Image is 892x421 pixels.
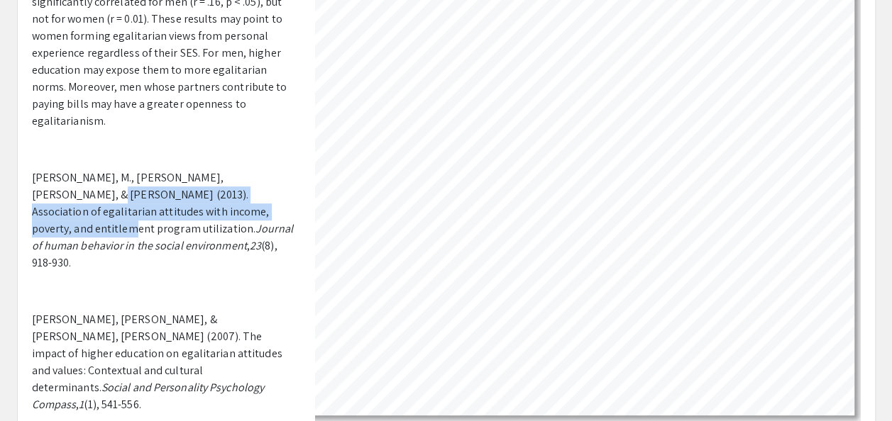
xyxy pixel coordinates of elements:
span: (1), 541-556. [84,397,141,412]
em: 23 [250,238,261,253]
span: , [247,238,250,253]
span: , [76,397,79,412]
em: 1 [79,397,84,412]
em: Journal of human behavior in the social environment [32,221,293,253]
span: [PERSON_NAME], M., [PERSON_NAME], [PERSON_NAME], & [PERSON_NAME] (2013). Association of egalitari... [32,170,270,236]
span: [PERSON_NAME], [PERSON_NAME], & [PERSON_NAME], [PERSON_NAME] (2007). The impact of higher educati... [32,312,282,395]
em: Social and Personality Psychology Compass [32,380,265,412]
